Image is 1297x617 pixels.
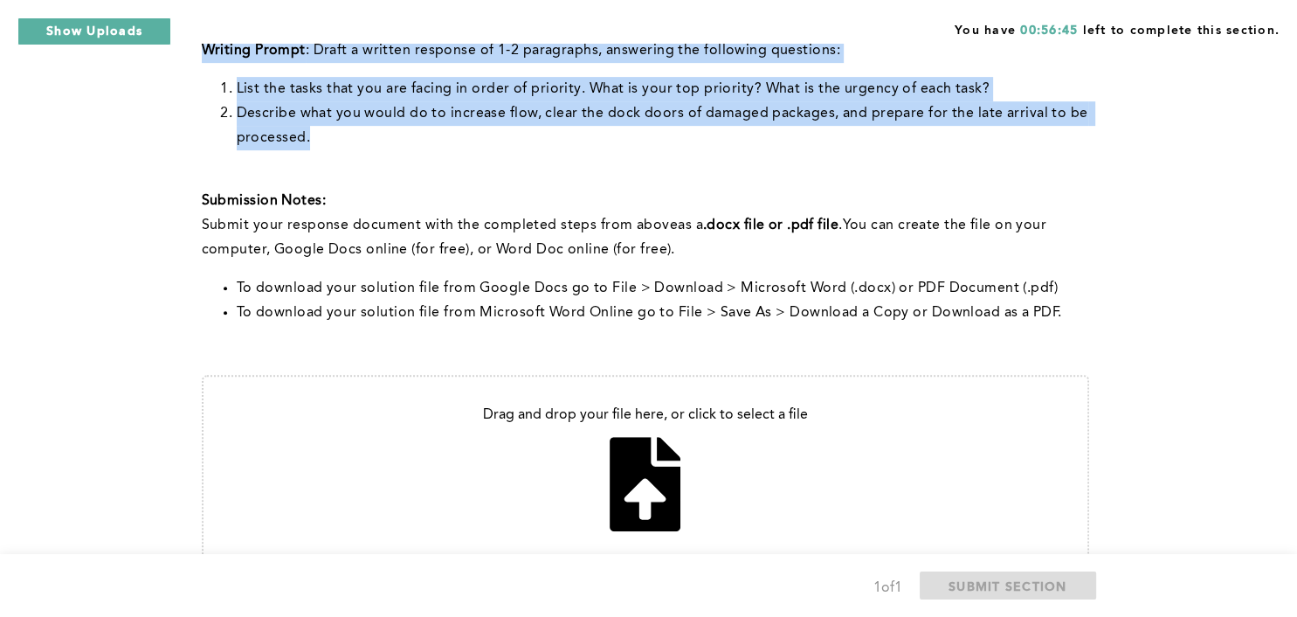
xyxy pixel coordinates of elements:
span: SUBMIT SECTION [949,578,1067,594]
span: . [838,218,842,232]
li: To download your solution file from Google Docs go to File > Download > Microsoft Word (.docx) or... [237,276,1089,301]
li: To download your solution file from Microsoft Word Online go to File > Save As > Download a Copy ... [237,301,1089,325]
span: as a [678,218,703,232]
span: List the tasks that you are facing in order of priority. What is your top priority? What is the u... [237,82,990,96]
strong: Writing Prompt [202,44,306,58]
p: with the completed steps from above You can create the file on your computer, Google Docs online ... [202,213,1089,262]
span: : Draft a written response of 1-2 paragraphs, answering the following questions: [306,44,840,58]
div: 1 of 1 [873,576,902,600]
button: Show Uploads [17,17,171,45]
span: 00:56:45 [1020,24,1078,37]
button: SUBMIT SECTION [920,572,1096,600]
span: You have left to complete this section. [955,17,1280,39]
strong: .docx file or .pdf file [703,218,838,232]
span: Describe what you would do to increase flow, clear the dock doors of damaged packages, and prepar... [237,107,1092,145]
span: Submit your response document [202,218,425,232]
strong: Submission Notes: [202,194,326,208]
